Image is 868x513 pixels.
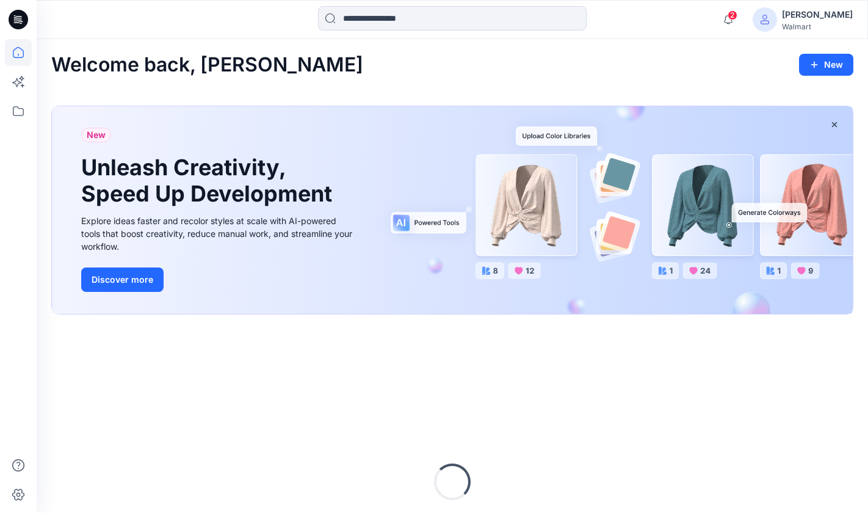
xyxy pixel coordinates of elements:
a: Discover more [81,267,356,292]
button: New [799,54,853,76]
div: [PERSON_NAME] [782,7,853,22]
span: 2 [728,10,737,20]
svg: avatar [760,15,770,24]
span: New [87,128,106,142]
h2: Welcome back, [PERSON_NAME] [51,54,363,76]
h1: Unleash Creativity, Speed Up Development [81,155,338,207]
div: Walmart [782,22,853,31]
button: Discover more [81,267,164,292]
div: Explore ideas faster and recolor styles at scale with AI-powered tools that boost creativity, red... [81,214,356,253]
